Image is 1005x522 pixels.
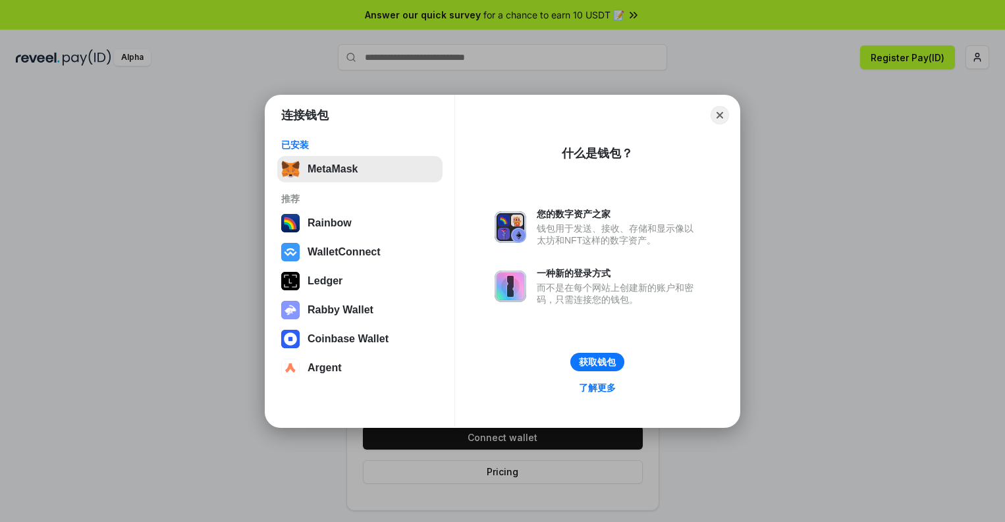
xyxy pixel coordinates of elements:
img: svg+xml,%3Csvg%20width%3D%22120%22%20height%3D%22120%22%20viewBox%3D%220%200%20120%20120%22%20fil... [281,214,300,232]
div: Rainbow [308,217,352,229]
div: 您的数字资产之家 [537,208,700,220]
button: WalletConnect [277,239,443,265]
img: svg+xml,%3Csvg%20xmlns%3D%22http%3A%2F%2Fwww.w3.org%2F2000%2Fsvg%22%20width%3D%2228%22%20height%3... [281,272,300,290]
div: 而不是在每个网站上创建新的账户和密码，只需连接您的钱包。 [537,282,700,305]
img: svg+xml,%3Csvg%20width%3D%2228%22%20height%3D%2228%22%20viewBox%3D%220%200%2028%2028%22%20fill%3D... [281,243,300,261]
button: 获取钱包 [570,353,624,371]
button: Rabby Wallet [277,297,443,323]
div: 推荐 [281,193,439,205]
div: MetaMask [308,163,358,175]
div: Coinbase Wallet [308,333,389,345]
button: Close [711,106,729,124]
div: 了解更多 [579,382,616,394]
div: WalletConnect [308,246,381,258]
img: svg+xml,%3Csvg%20width%3D%2228%22%20height%3D%2228%22%20viewBox%3D%220%200%2028%2028%22%20fill%3D... [281,330,300,348]
h1: 连接钱包 [281,107,329,123]
button: Coinbase Wallet [277,326,443,352]
div: 一种新的登录方式 [537,267,700,279]
img: svg+xml,%3Csvg%20xmlns%3D%22http%3A%2F%2Fwww.w3.org%2F2000%2Fsvg%22%20fill%3D%22none%22%20viewBox... [281,301,300,319]
div: 获取钱包 [579,356,616,368]
div: Rabby Wallet [308,304,373,316]
button: Argent [277,355,443,381]
div: 什么是钱包？ [562,145,633,161]
img: svg+xml,%3Csvg%20xmlns%3D%22http%3A%2F%2Fwww.w3.org%2F2000%2Fsvg%22%20fill%3D%22none%22%20viewBox... [495,211,526,243]
div: Ledger [308,275,342,287]
img: svg+xml,%3Csvg%20fill%3D%22none%22%20height%3D%2233%22%20viewBox%3D%220%200%2035%2033%22%20width%... [281,160,300,178]
img: svg+xml,%3Csvg%20xmlns%3D%22http%3A%2F%2Fwww.w3.org%2F2000%2Fsvg%22%20fill%3D%22none%22%20viewBox... [495,271,526,302]
div: Argent [308,362,342,374]
a: 了解更多 [571,379,624,396]
button: Ledger [277,268,443,294]
img: svg+xml,%3Csvg%20width%3D%2228%22%20height%3D%2228%22%20viewBox%3D%220%200%2028%2028%22%20fill%3D... [281,359,300,377]
button: MetaMask [277,156,443,182]
div: 钱包用于发送、接收、存储和显示像以太坊和NFT这样的数字资产。 [537,222,700,246]
div: 已安装 [281,139,439,151]
button: Rainbow [277,210,443,236]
